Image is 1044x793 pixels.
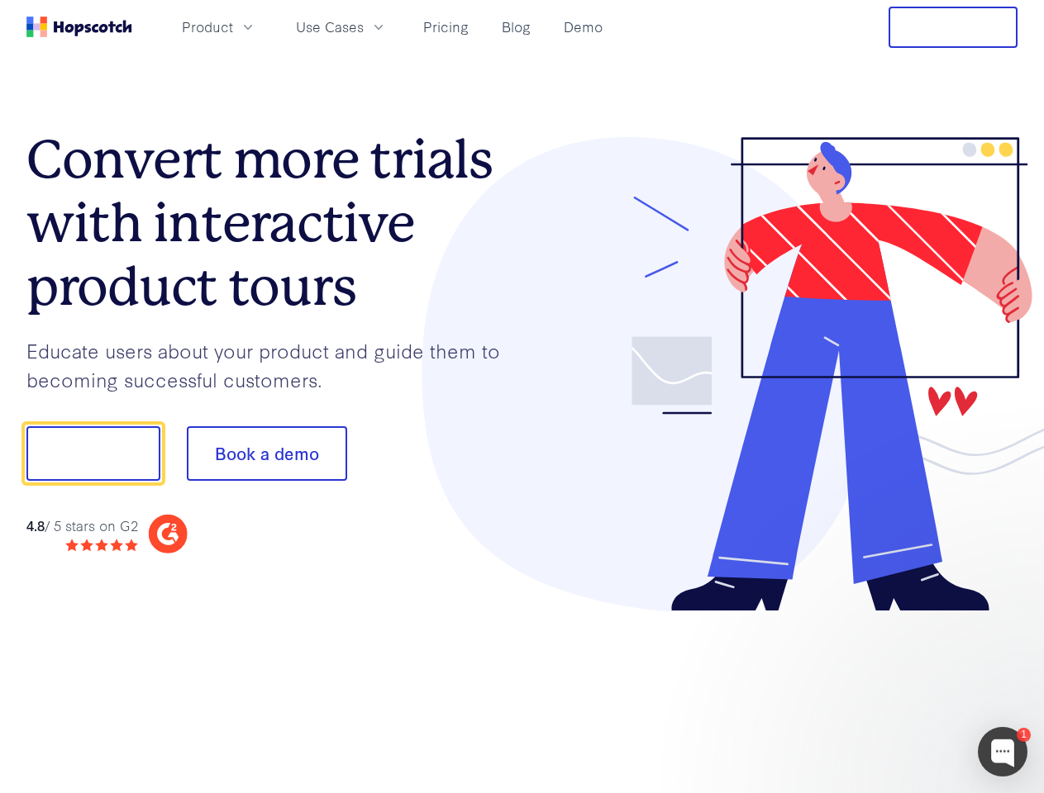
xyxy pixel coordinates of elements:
div: / 5 stars on G2 [26,515,138,536]
span: Product [182,17,233,37]
button: Book a demo [187,426,347,481]
button: Use Cases [286,13,397,40]
span: Use Cases [296,17,364,37]
a: Pricing [417,13,475,40]
p: Educate users about your product and guide them to becoming successful customers. [26,336,522,393]
div: 1 [1017,728,1031,742]
a: Home [26,17,132,37]
a: Blog [495,13,537,40]
h1: Convert more trials with interactive product tours [26,128,522,318]
a: Demo [557,13,609,40]
strong: 4.8 [26,515,45,534]
button: Free Trial [889,7,1018,48]
button: Product [172,13,266,40]
button: Show me! [26,426,160,481]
